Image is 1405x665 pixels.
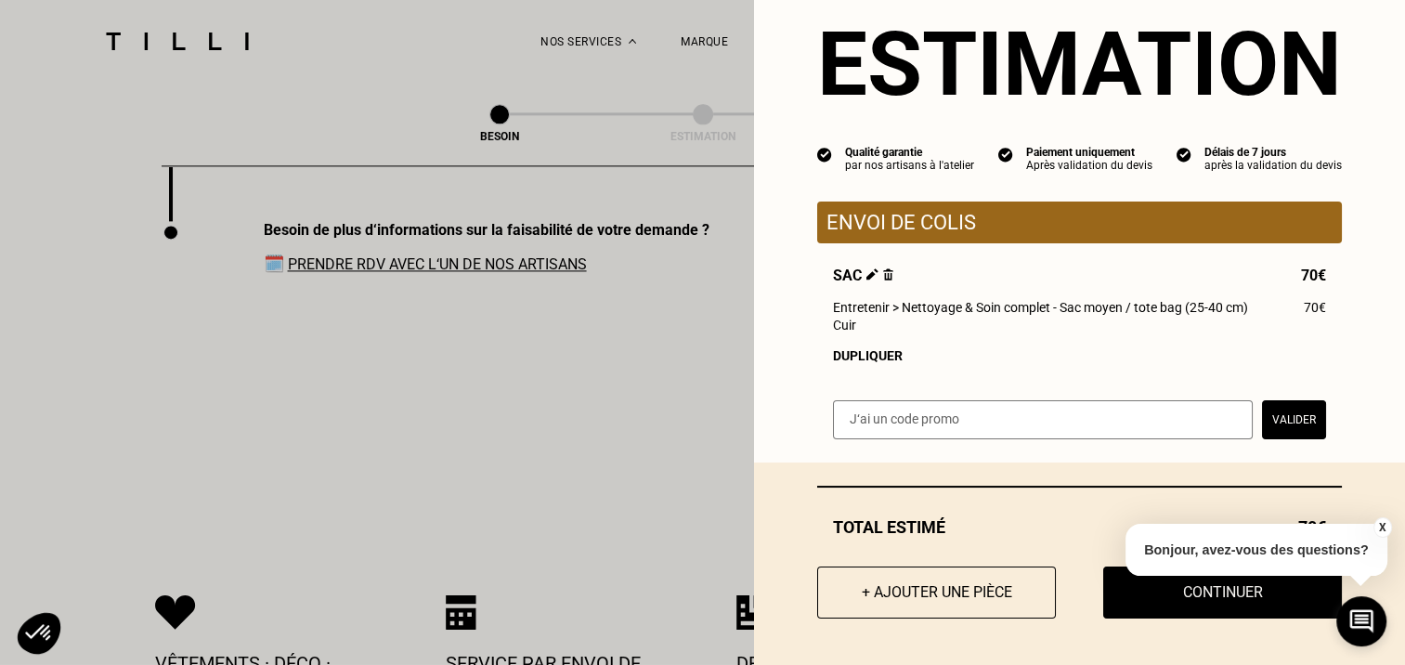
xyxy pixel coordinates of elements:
img: Supprimer [883,268,893,280]
div: Paiement uniquement [1026,146,1152,159]
button: Continuer [1103,567,1342,619]
span: Sac [833,267,893,284]
img: icon list info [817,146,832,163]
input: J‘ai un code promo [833,400,1253,439]
img: icon list info [1177,146,1191,163]
span: Cuir [833,318,856,332]
div: après la validation du devis [1204,159,1342,172]
p: Envoi de colis [826,211,1333,234]
span: 70€ [1301,267,1326,284]
button: + Ajouter une pièce [817,567,1056,619]
span: 70€ [1304,300,1326,315]
div: Qualité garantie [845,146,974,159]
img: Éditer [866,268,878,280]
div: Après validation du devis [1026,159,1152,172]
span: Entretenir > Nettoyage & Soin complet - Sac moyen / tote bag (25-40 cm) [833,300,1248,315]
div: Total estimé [817,517,1342,537]
section: Estimation [817,12,1342,116]
button: X [1372,517,1391,538]
div: par nos artisans à l'atelier [845,159,974,172]
div: Dupliquer [833,348,1326,363]
div: Délais de 7 jours [1204,146,1342,159]
p: Bonjour, avez-vous des questions? [1125,524,1387,576]
button: Valider [1262,400,1326,439]
img: icon list info [998,146,1013,163]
